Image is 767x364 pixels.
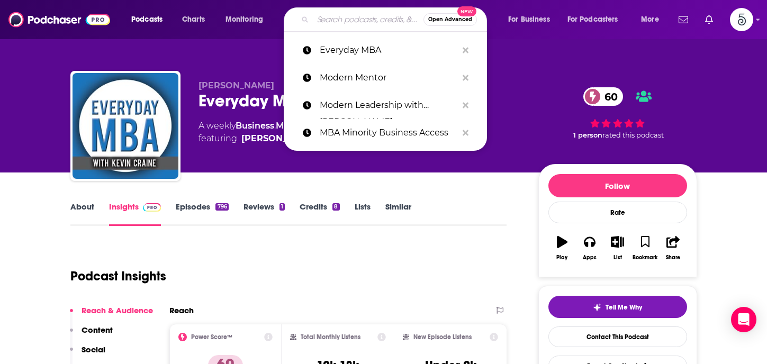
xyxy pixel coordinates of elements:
button: open menu [124,11,176,28]
div: Play [556,254,567,261]
a: Kevin Craine [241,132,317,145]
a: Business [236,121,274,131]
p: Modern Leadership with Jake Carlson [320,92,457,119]
a: 60 [583,87,623,106]
div: Rate [548,202,687,223]
span: Podcasts [131,12,163,27]
button: Share [659,229,687,267]
img: Everyday MBA [73,73,178,179]
a: Episodes796 [176,202,228,226]
button: Reach & Audience [70,305,153,325]
button: tell me why sparkleTell Me Why [548,296,687,318]
span: Tell Me Why [606,303,642,312]
div: Open Intercom Messenger [731,307,756,332]
button: Content [70,325,113,344]
p: Everyday MBA [320,37,457,64]
a: About [70,202,94,226]
h2: Reach [169,305,194,315]
button: Social [70,344,105,364]
a: Charts [175,11,211,28]
div: Search podcasts, credits, & more... [294,7,497,32]
button: Open AdvancedNew [423,13,477,26]
button: open menu [501,11,563,28]
h1: Podcast Insights [70,268,166,284]
div: 8 [332,203,339,211]
a: Show notifications dropdown [701,11,717,29]
a: Everyday MBA [284,37,487,64]
img: Podchaser - Follow, Share and Rate Podcasts [8,10,110,30]
span: For Business [508,12,550,27]
span: Charts [182,12,205,27]
span: 60 [594,87,623,106]
img: tell me why sparkle [593,303,601,312]
button: open menu [634,11,672,28]
a: Similar [385,202,411,226]
a: Lists [355,202,371,226]
h2: Total Monthly Listens [301,333,360,341]
span: Open Advanced [428,17,472,22]
span: 1 person [573,131,602,139]
span: [PERSON_NAME] [198,80,274,90]
button: Show profile menu [730,8,753,31]
span: , [274,121,276,131]
span: featuring [198,132,430,145]
h2: Power Score™ [191,333,232,341]
input: Search podcasts, credits, & more... [313,11,423,28]
a: Contact This Podcast [548,326,687,347]
a: Modern Leadership with [PERSON_NAME] [284,92,487,119]
a: Reviews1 [243,202,285,226]
div: List [613,254,622,261]
p: Content [82,325,113,335]
span: New [457,6,476,16]
div: Bookmark [633,254,657,261]
a: MBA Minority Business Access [284,119,487,147]
button: Follow [548,174,687,197]
p: MBA Minority Business Access [320,119,457,147]
div: A weekly podcast [198,120,430,145]
button: open menu [561,11,634,28]
span: For Podcasters [567,12,618,27]
a: Management [276,121,335,131]
a: InsightsPodchaser Pro [109,202,161,226]
button: open menu [218,11,277,28]
p: Reach & Audience [82,305,153,315]
img: Podchaser Pro [143,203,161,212]
button: List [603,229,631,267]
a: Show notifications dropdown [674,11,692,29]
span: Monitoring [225,12,263,27]
span: rated this podcast [602,131,664,139]
div: 60 1 personrated this podcast [538,80,697,146]
div: Share [666,254,680,261]
img: User Profile [730,8,753,31]
a: Credits8 [300,202,339,226]
h2: New Episode Listens [413,333,472,341]
button: Play [548,229,576,267]
span: Logged in as Spiral5-G2 [730,8,753,31]
div: Apps [583,254,597,261]
p: Modern Mentor [320,64,457,92]
button: Apps [576,229,603,267]
div: 1 [279,203,285,211]
p: Social [82,344,105,354]
a: Modern Mentor [284,64,487,92]
span: More [641,12,659,27]
div: 796 [215,203,228,211]
button: Bookmark [631,229,659,267]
